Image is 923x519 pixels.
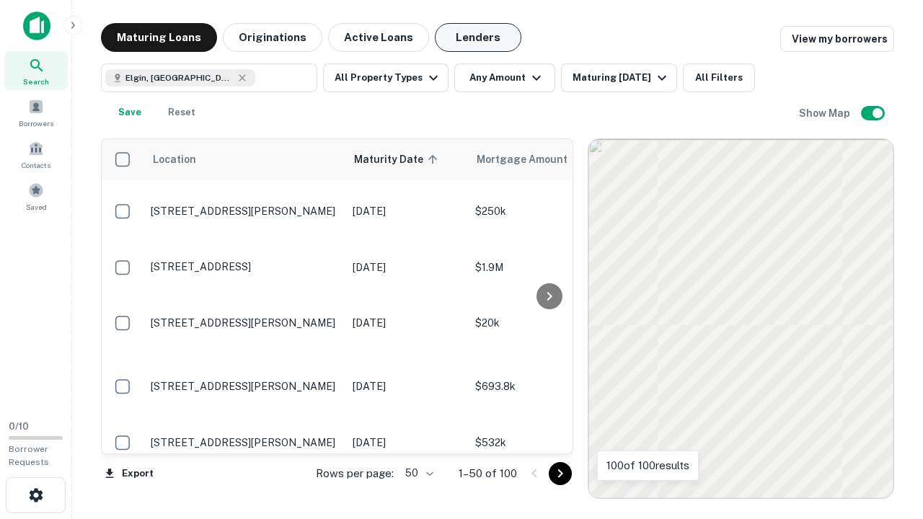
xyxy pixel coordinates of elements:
[143,139,345,179] th: Location
[107,98,153,127] button: Save your search to get updates of matches that match your search criteria.
[399,463,436,484] div: 50
[345,139,468,179] th: Maturity Date
[799,105,852,121] h6: Show Map
[780,26,894,52] a: View my borrowers
[316,465,394,482] p: Rows per page:
[353,259,461,275] p: [DATE]
[22,159,50,171] span: Contacts
[9,444,49,467] span: Borrower Requests
[151,380,338,393] p: [STREET_ADDRESS][PERSON_NAME]
[328,23,429,52] button: Active Loans
[4,93,68,132] a: Borrowers
[588,139,893,498] div: 0 0
[101,463,157,484] button: Export
[468,139,627,179] th: Mortgage Amount
[475,259,619,275] p: $1.9M
[151,205,338,218] p: [STREET_ADDRESS][PERSON_NAME]
[354,151,442,168] span: Maturity Date
[353,435,461,451] p: [DATE]
[151,436,338,449] p: [STREET_ADDRESS][PERSON_NAME]
[223,23,322,52] button: Originations
[101,23,217,52] button: Maturing Loans
[23,76,49,87] span: Search
[475,435,619,451] p: $532k
[19,117,53,129] span: Borrowers
[573,69,671,86] div: Maturing [DATE]
[454,63,555,92] button: Any Amount
[435,23,521,52] button: Lenders
[323,63,449,92] button: All Property Types
[9,421,29,432] span: 0 / 10
[477,151,586,168] span: Mortgage Amount
[851,404,923,473] iframe: Chat Widget
[683,63,755,92] button: All Filters
[606,457,689,474] p: 100 of 100 results
[353,315,461,331] p: [DATE]
[4,135,68,174] a: Contacts
[459,465,517,482] p: 1–50 of 100
[4,51,68,90] a: Search
[23,12,50,40] img: capitalize-icon.png
[125,71,234,84] span: Elgin, [GEOGRAPHIC_DATA], [GEOGRAPHIC_DATA]
[151,260,338,273] p: [STREET_ADDRESS]
[353,203,461,219] p: [DATE]
[151,316,338,329] p: [STREET_ADDRESS][PERSON_NAME]
[561,63,677,92] button: Maturing [DATE]
[353,378,461,394] p: [DATE]
[159,98,205,127] button: Reset
[152,151,196,168] span: Location
[549,462,572,485] button: Go to next page
[475,315,619,331] p: $20k
[26,201,47,213] span: Saved
[4,177,68,216] a: Saved
[475,203,619,219] p: $250k
[475,378,619,394] p: $693.8k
